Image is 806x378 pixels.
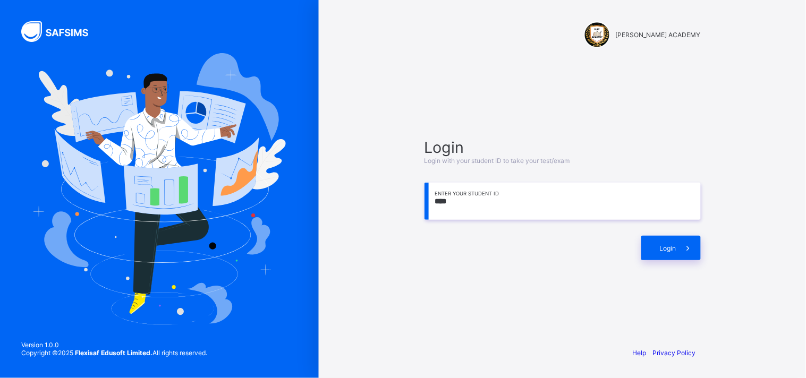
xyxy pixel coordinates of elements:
span: Version 1.0.0 [21,341,207,349]
span: Login [425,138,701,157]
strong: Flexisaf Edusoft Limited. [75,349,152,357]
a: Help [633,349,647,357]
span: Login with your student ID to take your test/exam [425,157,570,165]
span: [PERSON_NAME] ACADEMY [616,31,701,39]
span: Copyright © 2025 All rights reserved. [21,349,207,357]
span: Login [660,244,676,252]
img: Hero Image [33,53,286,325]
a: Privacy Policy [653,349,696,357]
img: SAFSIMS Logo [21,21,101,42]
